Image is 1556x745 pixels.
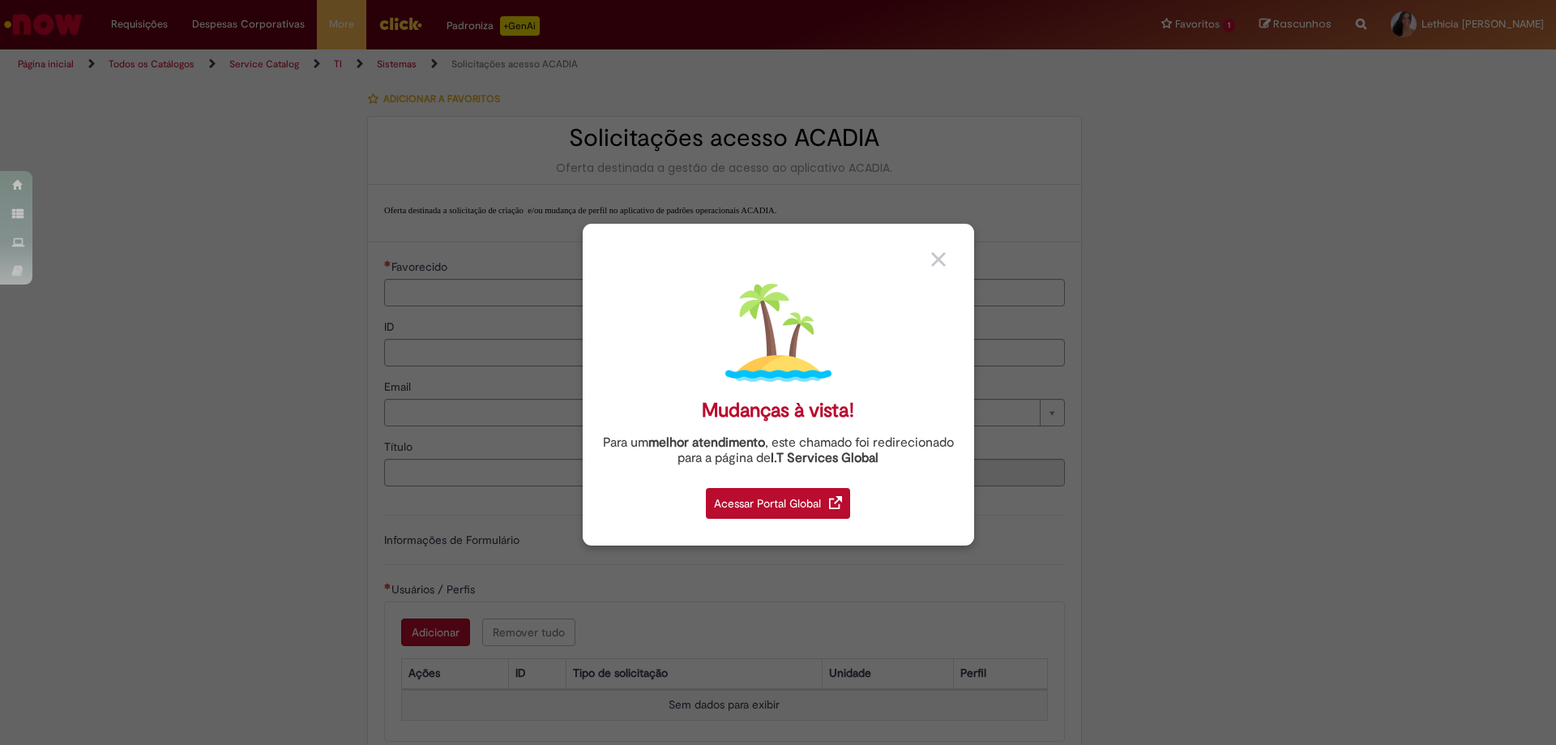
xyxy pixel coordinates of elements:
[829,496,842,509] img: redirect_link.png
[702,399,854,422] div: Mudanças à vista!
[931,252,946,267] img: close_button_grey.png
[648,435,765,451] strong: melhor atendimento
[725,280,831,386] img: island.png
[706,488,850,519] div: Acessar Portal Global
[595,435,962,466] div: Para um , este chamado foi redirecionado para a página de
[771,441,878,466] a: I.T Services Global
[706,479,850,519] a: Acessar Portal Global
